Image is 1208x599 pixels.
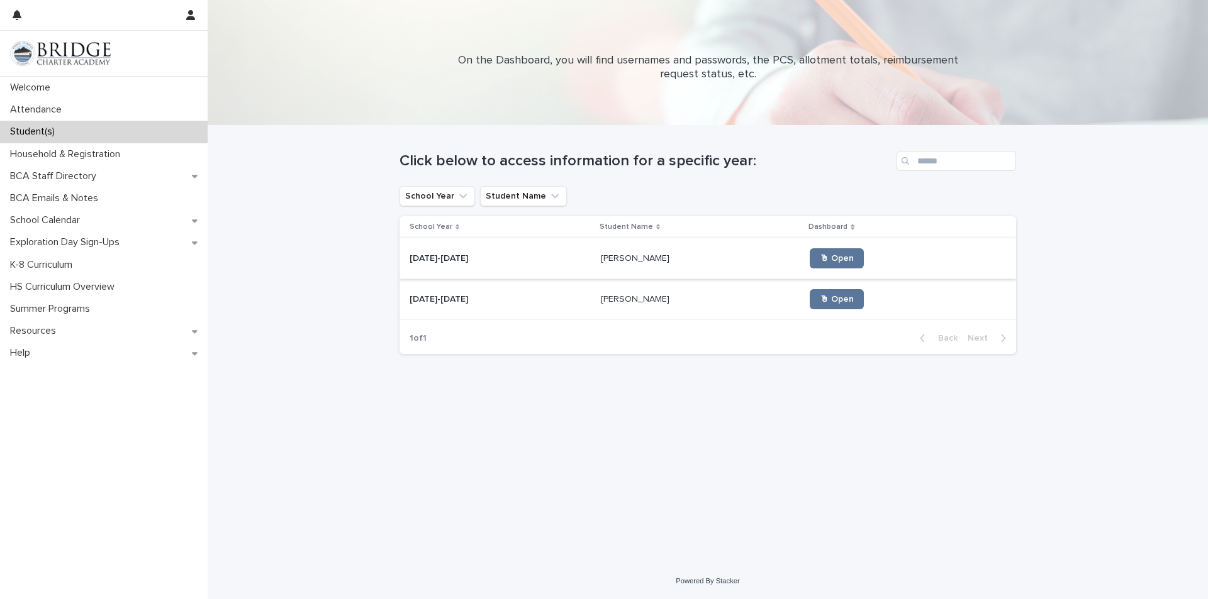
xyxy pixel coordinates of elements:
p: Dashboard [808,220,847,234]
p: Exploration Day Sign-Ups [5,236,130,248]
button: Student Name [480,186,567,206]
span: 🖱 Open [820,254,854,263]
p: 1 of 1 [400,323,437,354]
p: School Year [410,220,452,234]
p: HS Curriculum Overview [5,281,125,293]
p: Student(s) [5,126,65,138]
tr: [DATE]-[DATE][DATE]-[DATE] [PERSON_NAME][PERSON_NAME] 🖱 Open [400,238,1016,279]
p: Summer Programs [5,303,100,315]
a: 🖱 Open [810,248,864,268]
p: Resources [5,325,66,337]
p: Help [5,347,40,359]
span: 🖱 Open [820,295,854,304]
p: [DATE]-[DATE] [410,292,471,305]
tr: [DATE]-[DATE][DATE]-[DATE] [PERSON_NAME][PERSON_NAME] 🖱 Open [400,279,1016,320]
p: Student Name [600,220,653,234]
button: Back [910,332,963,344]
a: 🖱 Open [810,289,864,309]
input: Search [897,151,1016,171]
p: Household & Registration [5,148,130,160]
h1: Click below to access information for a specific year: [400,152,892,170]
a: Powered By Stacker [676,577,739,585]
p: K-8 Curriculum [5,259,82,271]
span: Back [931,334,958,343]
p: [DATE]-[DATE] [410,251,471,264]
button: School Year [400,186,475,206]
p: Welcome [5,82,60,94]
p: On the Dashboard, you will find usernames and passwords, the PCS, allotment totals, reimbursement... [456,54,959,81]
p: BCA Emails & Notes [5,192,108,204]
p: BCA Staff Directory [5,170,106,182]
span: Next [968,334,995,343]
img: V1C1m3IdTEidaUdm9Hs0 [10,41,111,66]
p: School Calendar [5,214,90,226]
button: Next [963,332,1016,344]
p: [PERSON_NAME] [601,292,672,305]
p: Attendance [5,104,72,116]
p: [PERSON_NAME] [601,251,672,264]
